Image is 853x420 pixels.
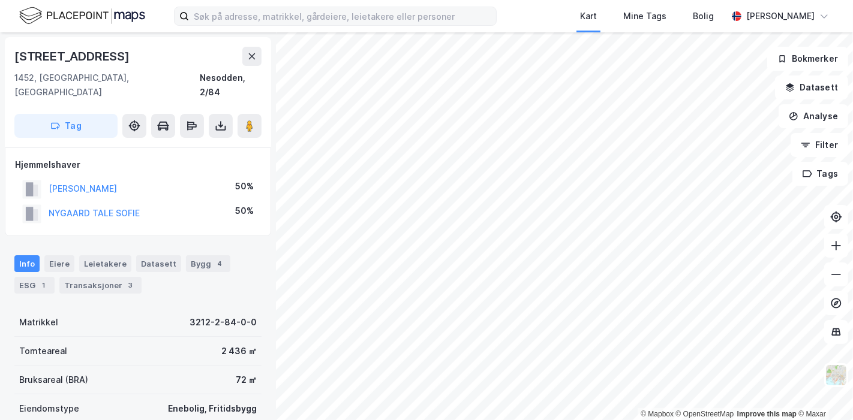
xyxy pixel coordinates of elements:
div: Kart [580,9,597,23]
a: Improve this map [737,410,797,418]
iframe: Chat Widget [793,362,853,420]
input: Søk på adresse, matrikkel, gårdeiere, leietakere eller personer [189,7,496,25]
div: 72 ㎡ [236,373,257,387]
div: Hjemmelshaver [15,158,261,172]
div: [STREET_ADDRESS] [14,47,132,66]
div: Bygg [186,255,230,272]
div: Bolig [693,9,714,23]
div: Info [14,255,40,272]
a: Mapbox [641,410,674,418]
div: [PERSON_NAME] [746,9,815,23]
div: 4 [214,258,226,270]
div: Bruksareal (BRA) [19,373,88,387]
div: Datasett [136,255,181,272]
div: Tomteareal [19,344,67,358]
img: logo.f888ab2527a4732fd821a326f86c7f29.svg [19,5,145,26]
button: Filter [791,133,848,157]
div: 50% [235,204,254,218]
a: OpenStreetMap [676,410,734,418]
div: 3212-2-84-0-0 [190,315,257,330]
button: Bokmerker [767,47,848,71]
div: Enebolig, Fritidsbygg [168,401,257,416]
div: Nesodden, 2/84 [200,71,262,99]
div: 2 436 ㎡ [221,344,257,358]
div: Kontrollprogram for chat [793,362,853,420]
div: ESG [14,277,55,294]
div: Eiere [44,255,74,272]
div: 3 [125,279,137,291]
div: 1 [38,279,50,291]
button: Tags [792,162,848,186]
button: Datasett [775,75,848,99]
div: Matrikkel [19,315,58,330]
div: 50% [235,179,254,194]
div: Eiendomstype [19,401,79,416]
div: Transaksjoner [59,277,142,294]
div: Mine Tags [623,9,666,23]
button: Tag [14,114,118,138]
button: Analyse [779,104,848,128]
div: 1452, [GEOGRAPHIC_DATA], [GEOGRAPHIC_DATA] [14,71,200,99]
div: Leietakere [79,255,131,272]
